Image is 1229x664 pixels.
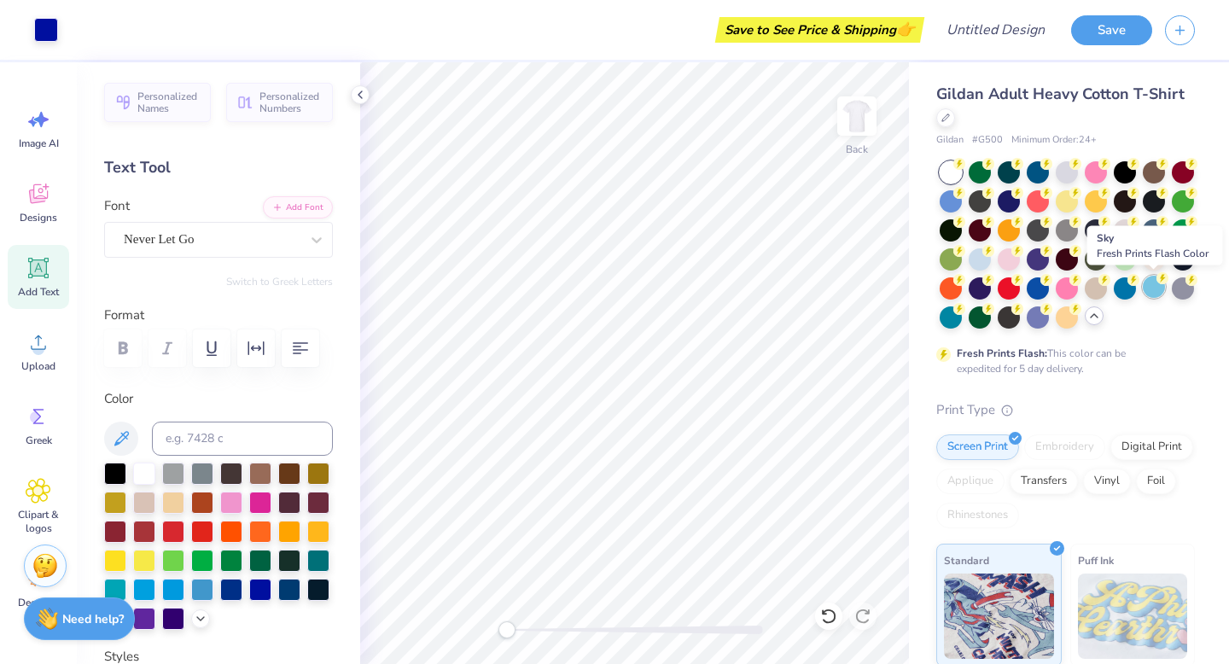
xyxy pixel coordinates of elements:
[104,306,333,325] label: Format
[1010,469,1078,494] div: Transfers
[259,90,323,114] span: Personalized Numbers
[1011,133,1097,148] span: Minimum Order: 24 +
[1136,469,1176,494] div: Foil
[936,469,1005,494] div: Applique
[1083,469,1131,494] div: Vinyl
[226,275,333,288] button: Switch to Greek Letters
[1071,15,1152,45] button: Save
[1078,574,1188,659] img: Puff Ink
[1097,247,1209,260] span: Fresh Prints Flash Color
[936,133,964,148] span: Gildan
[936,400,1195,420] div: Print Type
[944,574,1054,659] img: Standard
[104,156,333,179] div: Text Tool
[1078,551,1114,569] span: Puff Ink
[846,142,868,157] div: Back
[936,84,1185,104] span: Gildan Adult Heavy Cotton T-Shirt
[20,211,57,224] span: Designs
[944,551,989,569] span: Standard
[498,621,515,638] div: Accessibility label
[21,359,55,373] span: Upload
[1087,226,1223,265] div: Sky
[152,422,333,456] input: e.g. 7428 c
[957,347,1047,360] strong: Fresh Prints Flash:
[62,611,124,627] strong: Need help?
[18,285,59,299] span: Add Text
[957,346,1167,376] div: This color can be expedited for 5 day delivery.
[10,508,67,535] span: Clipart & logos
[137,90,201,114] span: Personalized Names
[19,137,59,150] span: Image AI
[263,196,333,218] button: Add Font
[936,434,1019,460] div: Screen Print
[936,503,1019,528] div: Rhinestones
[933,13,1058,47] input: Untitled Design
[719,17,920,43] div: Save to See Price & Shipping
[18,596,59,609] span: Decorate
[896,19,915,39] span: 👉
[104,389,333,409] label: Color
[226,83,333,122] button: Personalized Numbers
[972,133,1003,148] span: # G500
[1110,434,1193,460] div: Digital Print
[26,434,52,447] span: Greek
[104,83,211,122] button: Personalized Names
[104,196,130,216] label: Font
[1024,434,1105,460] div: Embroidery
[840,99,874,133] img: Back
